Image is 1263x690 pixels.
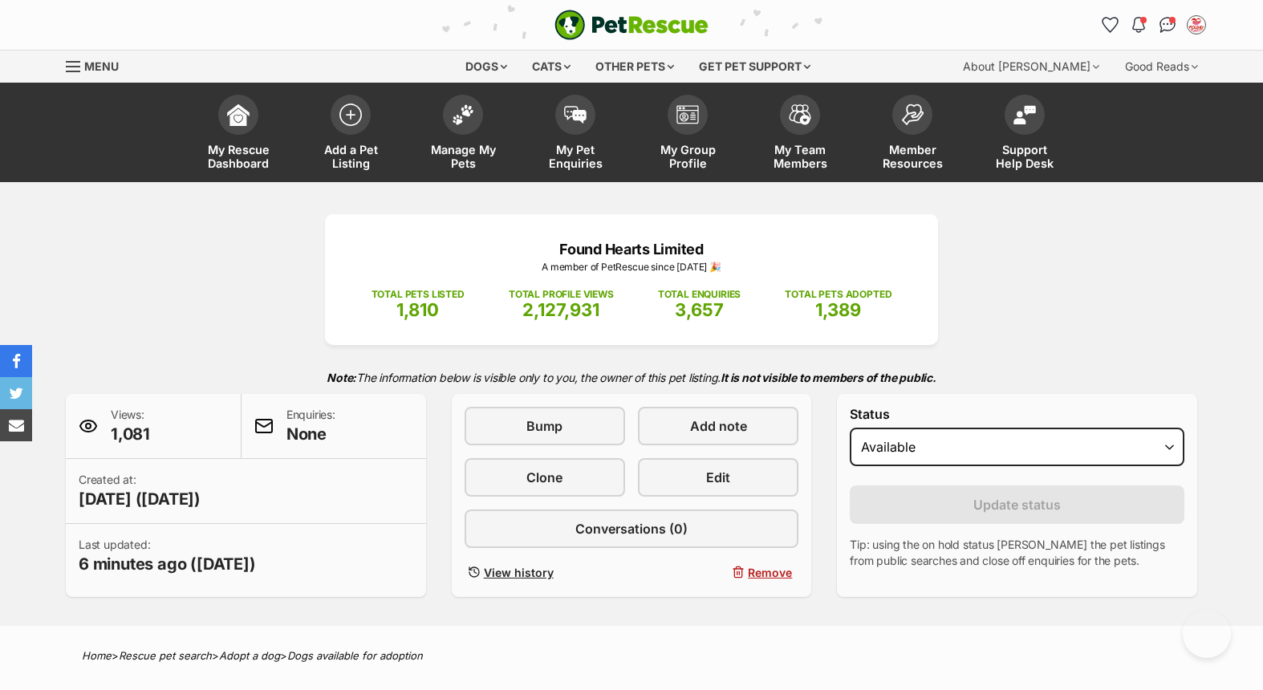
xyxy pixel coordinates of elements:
p: TOTAL ENQUIRIES [658,287,741,302]
a: Conversations (0) [465,509,799,548]
button: Update status [850,485,1184,524]
a: Menu [66,51,130,79]
span: Menu [84,59,119,73]
a: Edit [638,458,798,497]
a: Conversations [1155,12,1180,38]
p: Tip: using the on hold status [PERSON_NAME] the pet listings from public searches and close off e... [850,537,1184,569]
img: logo-e224e6f780fb5917bec1dbf3a21bbac754714ae5b6737aabdf751b685950b380.svg [554,10,709,40]
button: My account [1184,12,1209,38]
a: Favourites [1097,12,1123,38]
span: Manage My Pets [427,143,499,170]
img: group-profile-icon-3fa3cf56718a62981997c0bc7e787c4b2cf8bcc04b72c1350f741eb67cf2f40e.svg [676,105,699,124]
span: Support Help Desk [989,143,1061,170]
span: View history [484,564,554,581]
div: > > > [42,650,1221,662]
span: Remove [748,564,792,581]
a: Member Resources [856,87,969,182]
span: 1,810 [396,299,439,320]
span: Member Resources [876,143,948,170]
span: Edit [706,468,730,487]
span: Add a Pet Listing [315,143,387,170]
a: My Pet Enquiries [519,87,631,182]
a: PetRescue [554,10,709,40]
img: chat-41dd97257d64d25036548639549fe6c8038ab92f7586957e7f3b1b290dea8141.svg [1159,17,1176,33]
img: member-resources-icon-8e73f808a243e03378d46382f2149f9095a855e16c252ad45f914b54edf8863c.svg [901,103,924,125]
a: My Team Members [744,87,856,182]
p: Found Hearts Limited [349,238,914,260]
span: Update status [973,495,1061,514]
p: Enquiries: [286,407,335,445]
span: [DATE] ([DATE]) [79,488,201,510]
a: Manage My Pets [407,87,519,182]
span: My Team Members [764,143,836,170]
img: dashboard-icon-eb2f2d2d3e046f16d808141f083e7271f6b2e854fb5c12c21221c1fb7104beca.svg [227,103,250,126]
p: The information below is visible only to you, the owner of this pet listing. [66,361,1197,394]
a: Bump [465,407,625,445]
span: Bump [526,416,562,436]
img: notifications-46538b983faf8c2785f20acdc204bb7945ddae34d4c08c2a6579f10ce5e182be.svg [1132,17,1145,33]
p: Created at: [79,472,201,510]
a: My Rescue Dashboard [182,87,294,182]
span: Clone [526,468,562,487]
img: manage-my-pets-icon-02211641906a0b7f246fdf0571729dbe1e7629f14944591b6c1af311fb30b64b.svg [452,104,474,125]
div: Dogs [454,51,518,83]
img: team-members-icon-5396bd8760b3fe7c0b43da4ab00e1e3bb1a5d9ba89233759b79545d2d3fc5d0d.svg [789,104,811,125]
a: Add note [638,407,798,445]
button: Remove [638,561,798,584]
div: Cats [521,51,582,83]
a: Home [82,649,112,662]
a: Support Help Desk [969,87,1081,182]
img: add-pet-listing-icon-0afa8454b4691262ce3f59096e99ab1cd57d4a30225e0717b998d2c9b9846f56.svg [339,103,362,126]
p: Last updated: [79,537,256,575]
a: My Group Profile [631,87,744,182]
div: Other pets [584,51,685,83]
a: Dogs available for adoption [287,649,423,662]
p: Views: [111,407,150,445]
button: Notifications [1126,12,1151,38]
a: Add a Pet Listing [294,87,407,182]
strong: Note: [327,371,356,384]
span: Add note [690,416,747,436]
span: Conversations (0) [575,519,688,538]
iframe: Help Scout Beacon - Open [1183,610,1231,658]
img: pet-enquiries-icon-7e3ad2cf08bfb03b45e93fb7055b45f3efa6380592205ae92323e6603595dc1f.svg [564,106,587,124]
p: TOTAL PETS ADOPTED [785,287,891,302]
p: TOTAL PROFILE VIEWS [509,287,614,302]
a: Adopt a dog [219,649,280,662]
div: Get pet support [688,51,822,83]
span: 1,389 [815,299,861,320]
span: My Pet Enquiries [539,143,611,170]
img: help-desk-icon-fdf02630f3aa405de69fd3d07c3f3aa587a6932b1a1747fa1d2bba05be0121f9.svg [1013,105,1036,124]
span: None [286,423,335,445]
a: Clone [465,458,625,497]
span: 1,081 [111,423,150,445]
span: 6 minutes ago ([DATE]) [79,553,256,575]
div: About [PERSON_NAME] [952,51,1111,83]
span: 3,657 [675,299,724,320]
strong: It is not visible to members of the public. [721,371,936,384]
div: Good Reads [1114,51,1209,83]
span: 2,127,931 [522,299,599,320]
span: My Group Profile [652,143,724,170]
span: My Rescue Dashboard [202,143,274,170]
a: Rescue pet search [119,649,212,662]
img: VIC Dogs profile pic [1188,17,1204,33]
p: A member of PetRescue since [DATE] 🎉 [349,260,914,274]
a: View history [465,561,625,584]
ul: Account quick links [1097,12,1209,38]
p: TOTAL PETS LISTED [372,287,465,302]
label: Status [850,407,1184,421]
